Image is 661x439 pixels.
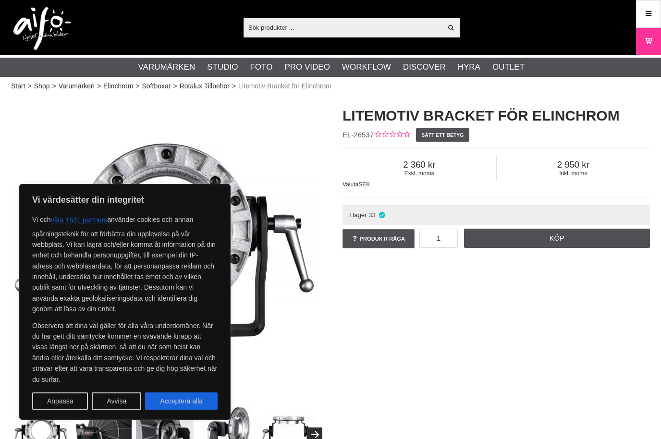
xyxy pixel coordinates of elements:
button: Acceptera alla [145,392,218,410]
i: I lager [378,211,386,219]
a: Sätt ett betyg [416,128,469,142]
span: 2 360 [343,159,496,170]
a: Produktfråga [343,229,415,248]
span: EL-26537 [343,131,374,139]
button: Anpassa [32,392,88,410]
span: SEK [358,181,370,188]
a: Varumärken [59,81,95,91]
p: Observera att dina val gäller för alla våra underdomäner. När du har gett ditt samtycke kommer en... [32,320,218,385]
div: Vi värdesätter din integritet [19,184,231,420]
span: > [52,81,56,91]
p: Vi värdesätter din integritet [32,194,218,206]
span: > [232,81,236,91]
a: Discover [403,61,446,73]
a: Pro Video [284,61,330,73]
button: Avvisa [92,392,141,410]
a: Varumärken [138,61,196,73]
a: Elinchrom [103,81,133,91]
span: Exkl. moms [343,170,496,177]
span: > [135,81,139,91]
a: Hyra [458,61,480,73]
span: I lager [349,211,367,219]
a: Studio [207,61,238,73]
h1: Litemotiv Bracket för Elinchrom [343,106,650,126]
img: Litemotiv Bracket för Elinchrom [11,96,318,403]
span: > [28,81,32,91]
span: Valuta [343,181,358,188]
span: Litemotiv Bracket för Elinchrom [238,81,331,91]
a: Outlet [492,61,525,73]
a: Start [11,81,25,91]
a: Shop [34,81,50,91]
img: logo.png [13,7,71,50]
span: Inkl. moms [497,170,650,177]
a: Köp [464,229,650,248]
span: 33 [368,211,376,219]
a: Softboxar [142,81,171,91]
span: > [97,81,101,91]
a: Workflow [342,61,391,73]
div: Kundbetyg: 0 [374,130,410,140]
span: 2 950 [497,159,650,170]
button: våra 1531 partners [51,211,108,229]
p: Vi och använder cookies och annan spårningsteknik för att förbättra din upplevelse på vår webbpla... [32,211,218,315]
span: > [173,81,177,91]
a: Foto [250,61,272,73]
input: Sök produkter ... [244,20,442,35]
a: Rotalux Tillbehör [180,81,230,91]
